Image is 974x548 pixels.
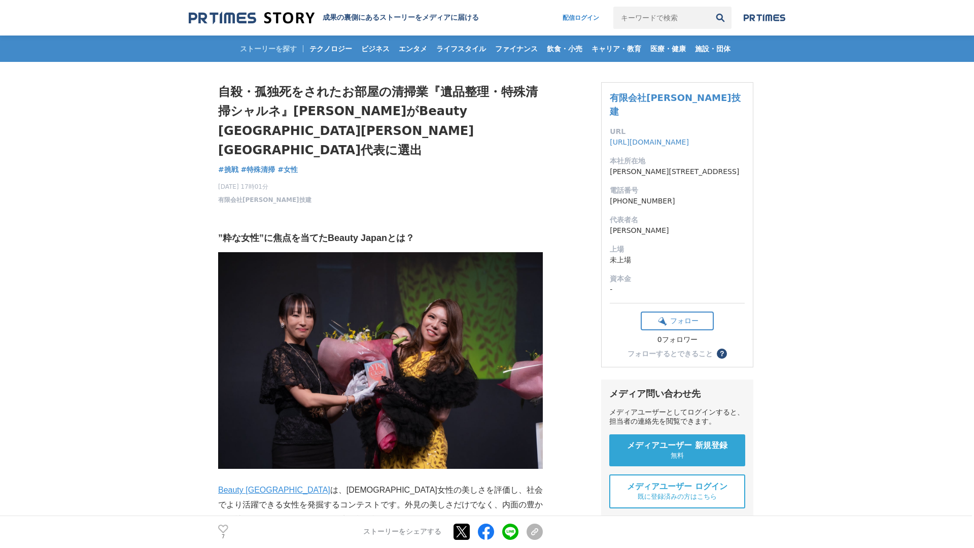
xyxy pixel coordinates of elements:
p: ストーリーをシェアする [363,528,441,537]
a: メディアユーザー 新規登録 無料 [609,434,745,466]
span: ライフスタイル [432,44,490,53]
a: 有限会社[PERSON_NAME]技建 [218,195,311,204]
a: 施設・団体 [691,36,735,62]
span: メディアユーザー ログイン [627,482,727,492]
span: #特殊清掃 [241,165,275,174]
span: キャリア・教育 [587,44,645,53]
span: ？ [718,350,725,357]
span: メディアユーザー 新規登録 [627,440,727,451]
p: 7 [218,534,228,539]
a: 成果の裏側にあるストーリーをメディアに届ける 成果の裏側にあるストーリーをメディアに届ける [189,11,479,25]
dt: 資本金 [610,273,745,284]
button: フォロー [641,312,714,330]
a: Beauty [GEOGRAPHIC_DATA] [218,486,330,494]
span: #女性 [277,165,298,174]
span: テクノロジー [305,44,356,53]
span: 飲食・小売 [543,44,586,53]
div: 0フォロワー [641,335,714,345]
span: #挑戦 [218,165,238,174]
div: メディア問い合わせ先 [609,388,745,400]
img: thumbnail_af969c80-a4f2-11f0-81a4-bbc196214e9e.jpg [218,252,543,469]
span: [DATE] 17時01分 [218,182,311,191]
a: キャリア・教育 [587,36,645,62]
div: メディアユーザーとしてログインすると、担当者の連絡先を閲覧できます。 [609,408,745,426]
span: 施設・団体 [691,44,735,53]
dt: 電話番号 [610,185,745,196]
dt: 上場 [610,244,745,255]
dt: 本社所在地 [610,156,745,166]
a: メディアユーザー ログイン 既に登録済みの方はこちら [609,474,745,508]
input: キーワードで検索 [613,7,709,29]
a: 配信ログイン [552,7,609,29]
span: ビジネス [357,44,394,53]
a: #女性 [277,164,298,175]
dt: 代表者名 [610,215,745,225]
a: 医療・健康 [646,36,690,62]
dd: [PERSON_NAME] [610,225,745,236]
img: 成果の裏側にあるストーリーをメディアに届ける [189,11,315,25]
a: 有限会社[PERSON_NAME]技建 [610,92,740,117]
button: 検索 [709,7,732,29]
a: [URL][DOMAIN_NAME] [610,138,689,146]
a: ファイナンス [491,36,542,62]
a: エンタメ [395,36,431,62]
dd: - [610,284,745,295]
span: 医療・健康 [646,44,690,53]
a: ビジネス [357,36,394,62]
img: prtimes [744,14,785,22]
span: エンタメ [395,44,431,53]
dd: 未上場 [610,255,745,265]
p: は、[DEMOGRAPHIC_DATA]女性の美しさを評価し、社会でより活躍できる女性を発掘するコンテストです。外見の美しさだけでなく、内面の豊かさ、社会的な活動、その人自身の生き様を評価するこ... [218,483,543,527]
dt: URL [610,126,745,137]
a: ライフスタイル [432,36,490,62]
button: ？ [717,349,727,359]
h1: 自殺・孤独死をされたお部屋の清掃業『遺品整理・特殊清掃シャルネ』[PERSON_NAME]がBeauty [GEOGRAPHIC_DATA][PERSON_NAME][GEOGRAPHIC_DA... [218,82,543,160]
span: 無料 [671,451,684,460]
a: テクノロジー [305,36,356,62]
div: フォローするとできること [628,350,713,357]
a: #挑戦 [218,164,238,175]
strong: ”粋な女性”に焦点を当てたBeauty Japanとは？ [218,233,414,243]
a: 飲食・小売 [543,36,586,62]
span: ファイナンス [491,44,542,53]
a: #特殊清掃 [241,164,275,175]
dd: [PHONE_NUMBER] [610,196,745,207]
dd: [PERSON_NAME][STREET_ADDRESS] [610,166,745,177]
h2: 成果の裏側にあるストーリーをメディアに届ける [323,13,479,22]
span: 既に登録済みの方はこちら [638,492,717,501]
